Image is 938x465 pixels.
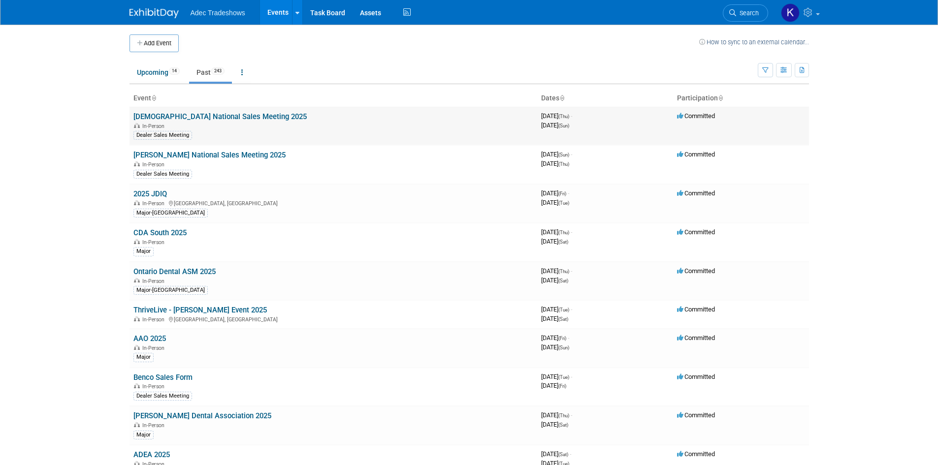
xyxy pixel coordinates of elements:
a: Sort by Event Name [151,94,156,102]
div: Dealer Sales Meeting [133,170,192,179]
a: Sort by Participation Type [718,94,723,102]
span: In-Person [142,422,167,429]
a: ThriveLive - [PERSON_NAME] Event 2025 [133,306,267,314]
a: Sort by Start Date [559,94,564,102]
span: In-Person [142,123,167,129]
img: In-Person Event [134,278,140,283]
span: (Fri) [558,191,566,196]
span: Committed [677,411,715,419]
span: (Sat) [558,422,568,428]
span: [DATE] [541,151,572,158]
span: 243 [211,67,225,75]
span: In-Person [142,345,167,351]
span: [DATE] [541,315,568,322]
span: - [571,411,572,419]
a: AAO 2025 [133,334,166,343]
div: Major [133,247,154,256]
span: Committed [677,306,715,313]
th: Event [129,90,537,107]
span: (Sat) [558,452,568,457]
span: Committed [677,112,715,120]
span: Committed [677,151,715,158]
a: ADEA 2025 [133,450,170,459]
span: Search [736,9,759,17]
span: - [571,267,572,275]
span: [DATE] [541,122,569,129]
span: Committed [677,450,715,458]
span: In-Person [142,161,167,168]
span: [DATE] [541,160,569,167]
span: Adec Tradeshows [191,9,245,17]
a: Ontario Dental ASM 2025 [133,267,216,276]
img: In-Person Event [134,422,140,427]
div: [GEOGRAPHIC_DATA], [GEOGRAPHIC_DATA] [133,199,533,207]
span: [DATE] [541,306,572,313]
span: [DATE] [541,228,572,236]
div: Major [133,431,154,439]
span: (Fri) [558,383,566,389]
span: [DATE] [541,238,568,245]
span: [DATE] [541,334,569,341]
img: ExhibitDay [129,8,179,18]
img: Kelsey Beilstein [781,3,800,22]
span: (Sat) [558,239,568,245]
span: (Tue) [558,374,569,380]
span: (Thu) [558,269,569,274]
span: (Sat) [558,316,568,322]
span: [DATE] [541,411,572,419]
span: (Thu) [558,114,569,119]
th: Participation [673,90,809,107]
a: [PERSON_NAME] National Sales Meeting 2025 [133,151,286,159]
div: Major-[GEOGRAPHIC_DATA] [133,209,208,217]
img: In-Person Event [134,345,140,350]
span: In-Person [142,383,167,390]
span: - [571,306,572,313]
span: - [568,189,569,197]
span: - [568,334,569,341]
th: Dates [537,90,673,107]
span: (Thu) [558,413,569,418]
span: Committed [677,334,715,341]
span: (Sat) [558,278,568,283]
span: (Sun) [558,123,569,128]
span: [DATE] [541,112,572,120]
span: In-Person [142,200,167,207]
a: [DEMOGRAPHIC_DATA] National Sales Meeting 2025 [133,112,307,121]
span: (Sun) [558,152,569,157]
span: - [571,151,572,158]
span: [DATE] [541,421,568,428]
a: How to sync to an external calendar... [699,38,809,46]
span: [DATE] [541,277,568,284]
span: (Tue) [558,307,569,312]
span: [DATE] [541,450,571,458]
a: 2025 JDIQ [133,189,167,198]
span: [DATE] [541,267,572,275]
img: In-Person Event [134,161,140,166]
span: [DATE] [541,373,572,380]
span: (Tue) [558,200,569,206]
img: In-Person Event [134,316,140,321]
img: In-Person Event [134,123,140,128]
span: - [571,228,572,236]
span: [DATE] [541,382,566,389]
span: Committed [677,189,715,197]
div: Major [133,353,154,362]
span: - [571,373,572,380]
a: CDA South 2025 [133,228,187,237]
img: In-Person Event [134,200,140,205]
span: Committed [677,373,715,380]
a: Past243 [189,63,232,82]
span: Committed [677,228,715,236]
img: In-Person Event [134,383,140,388]
div: Dealer Sales Meeting [133,392,192,401]
span: In-Person [142,239,167,246]
span: (Sun) [558,345,569,350]
span: [DATE] [541,189,569,197]
div: Dealer Sales Meeting [133,131,192,140]
span: (Fri) [558,336,566,341]
span: - [571,112,572,120]
div: Major-[GEOGRAPHIC_DATA] [133,286,208,295]
span: [DATE] [541,199,569,206]
a: [PERSON_NAME] Dental Association 2025 [133,411,271,420]
div: [GEOGRAPHIC_DATA], [GEOGRAPHIC_DATA] [133,315,533,323]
